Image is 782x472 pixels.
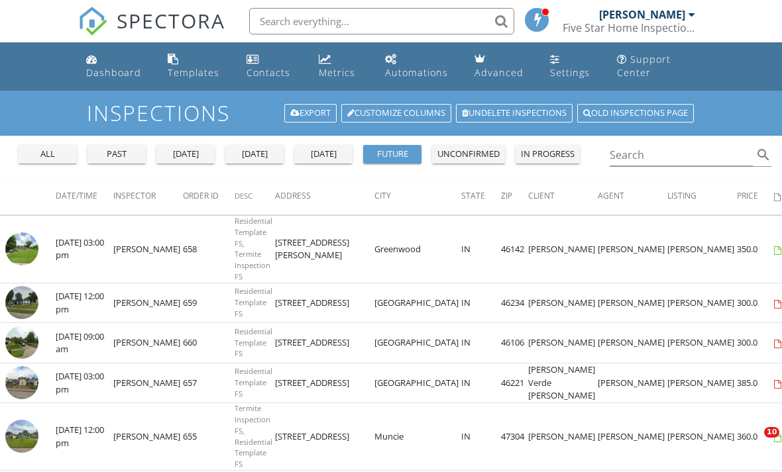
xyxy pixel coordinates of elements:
[231,148,278,161] div: [DATE]
[469,48,534,85] a: Advanced
[528,216,598,283] td: [PERSON_NAME]
[374,283,461,323] td: [GEOGRAPHIC_DATA]
[374,216,461,283] td: Greenwood
[5,232,38,265] img: streetview
[437,148,500,161] div: unconfirmed
[374,178,461,215] th: City: Not sorted.
[183,363,235,403] td: 657
[737,178,774,215] th: Price: Not sorted.
[78,18,225,46] a: SPECTORA
[737,427,769,459] iframe: Intercom live chat
[598,216,667,283] td: [PERSON_NAME]
[78,7,107,36] img: The Best Home Inspection Software - Spectora
[598,403,667,471] td: [PERSON_NAME]
[56,190,97,201] span: Date/Time
[385,66,448,79] div: Automations
[183,216,235,283] td: 658
[56,178,113,215] th: Date/Time: Not sorted.
[5,286,38,319] img: streetview
[183,403,235,471] td: 655
[249,8,514,34] input: Search everything...
[19,145,77,164] button: all
[81,48,152,85] a: Dashboard
[56,323,113,363] td: [DATE] 09:00 am
[598,363,667,403] td: [PERSON_NAME]
[764,427,779,438] span: 10
[275,323,374,363] td: [STREET_ADDRESS]
[528,178,598,215] th: Client: Not sorted.
[113,283,183,323] td: [PERSON_NAME]
[275,216,374,283] td: [STREET_ADDRESS][PERSON_NAME]
[56,363,113,403] td: [DATE] 03:00 pm
[667,216,737,283] td: [PERSON_NAME]
[56,283,113,323] td: [DATE] 12:00 pm
[117,7,225,34] span: SPECTORA
[368,148,416,161] div: future
[162,148,209,161] div: [DATE]
[275,363,374,403] td: [STREET_ADDRESS]
[235,178,275,215] th: Desc: Not sorted.
[241,48,304,85] a: Contacts
[501,178,528,215] th: Zip: Not sorted.
[284,104,337,122] a: Export
[183,190,219,201] span: Order ID
[432,145,505,164] button: unconfirmed
[168,66,219,79] div: Templates
[113,363,183,403] td: [PERSON_NAME]
[737,403,774,471] td: 360.0
[550,66,590,79] div: Settings
[156,145,215,164] button: [DATE]
[667,403,737,471] td: [PERSON_NAME]
[183,283,235,323] td: 659
[113,190,156,201] span: Inspector
[563,21,695,34] div: Five Star Home Inspections
[612,48,701,85] a: Support Center
[461,323,501,363] td: IN
[598,323,667,363] td: [PERSON_NAME]
[56,403,113,471] td: [DATE] 12:00 pm
[86,66,141,79] div: Dashboard
[610,144,753,166] input: Search
[667,190,697,201] span: Listing
[87,101,695,124] h1: Inspections
[598,283,667,323] td: [PERSON_NAME]
[300,148,347,161] div: [DATE]
[313,48,369,85] a: Metrics
[545,48,601,85] a: Settings
[667,283,737,323] td: [PERSON_NAME]
[461,403,501,471] td: IN
[737,190,758,201] span: Price
[374,403,461,471] td: Muncie
[5,420,38,453] img: streetview
[225,145,284,164] button: [DATE]
[737,323,774,363] td: 300.0
[319,66,355,79] div: Metrics
[294,145,353,164] button: [DATE]
[275,283,374,323] td: [STREET_ADDRESS]
[113,216,183,283] td: [PERSON_NAME]
[528,190,555,201] span: Client
[5,366,38,399] img: streetview
[667,178,737,215] th: Listing: Not sorted.
[374,363,461,403] td: [GEOGRAPHIC_DATA]
[528,283,598,323] td: [PERSON_NAME]
[667,363,737,403] td: [PERSON_NAME]
[521,148,575,161] div: in progress
[87,145,146,164] button: past
[598,190,624,201] span: Agent
[598,178,667,215] th: Agent: Not sorted.
[374,190,391,201] span: City
[275,190,311,201] span: Address
[275,178,374,215] th: Address: Not sorted.
[374,323,461,363] td: [GEOGRAPHIC_DATA]
[235,326,272,359] span: Residential Template FS
[113,323,183,363] td: [PERSON_NAME]
[501,283,528,323] td: 46234
[235,216,272,281] span: Residential Template FS, Termite Inspection FS
[162,48,231,85] a: Templates
[501,323,528,363] td: 46106
[5,326,38,359] img: streetview
[380,48,458,85] a: Automations (Basic)
[235,366,272,399] span: Residential Template FS
[501,363,528,403] td: 46221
